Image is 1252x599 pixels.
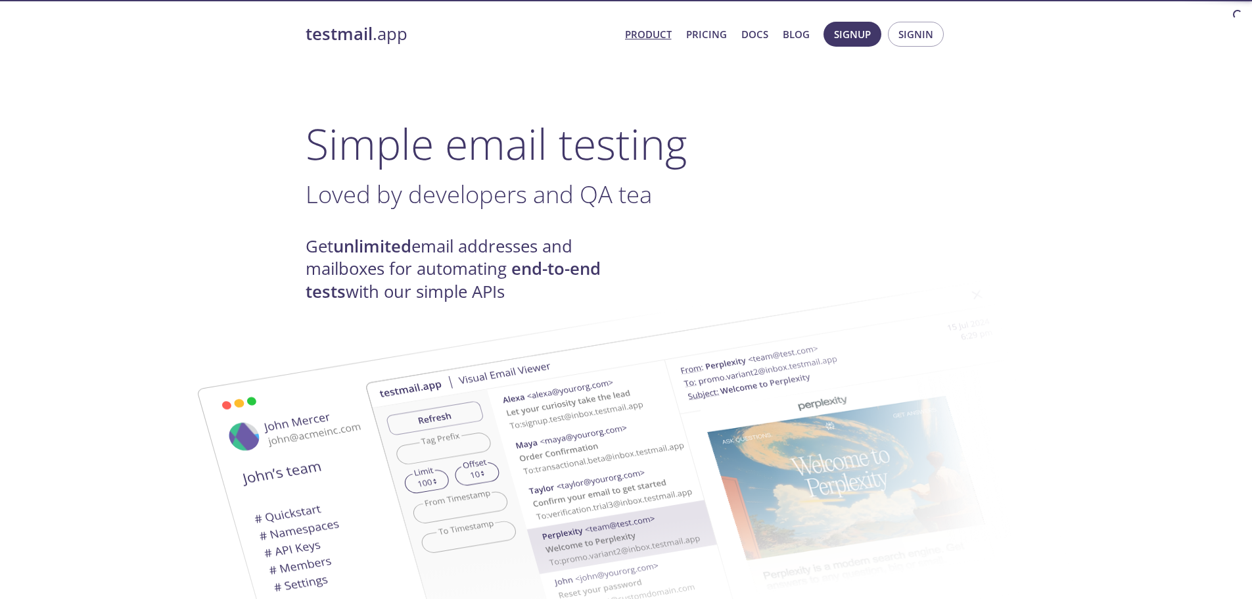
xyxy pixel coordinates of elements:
span: Signup [834,26,871,43]
strong: testmail [306,22,373,45]
h4: Get email addresses and mailboxes for automating with our simple APIs [306,235,626,303]
strong: unlimited [333,235,411,258]
button: Signup [823,22,881,47]
a: Blog [783,26,810,43]
span: Loved by developers and QA tea [306,178,652,210]
span: Signin [898,26,933,43]
h1: Simple email testing [306,118,947,169]
strong: end-to-end tests [306,257,601,302]
a: Product [625,26,672,43]
a: testmail.app [306,23,614,45]
a: Docs [741,26,768,43]
button: Signin [888,22,944,47]
a: Pricing [686,26,727,43]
